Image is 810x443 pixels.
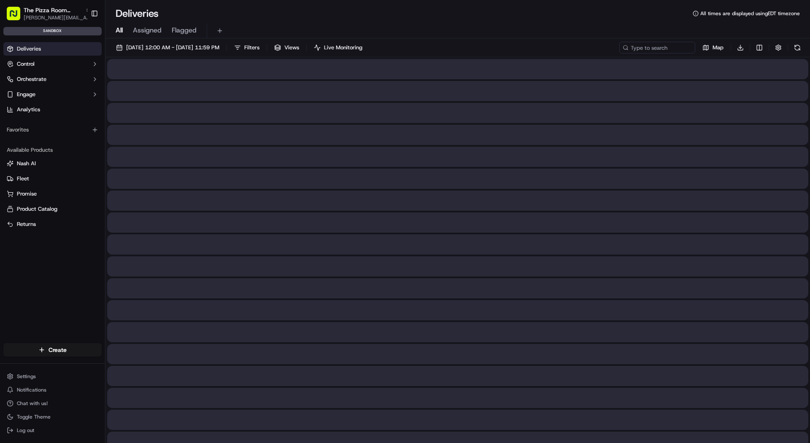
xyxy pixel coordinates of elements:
[116,7,159,20] h1: Deliveries
[619,42,695,54] input: Type to search
[17,190,37,198] span: Promise
[3,88,102,101] button: Engage
[7,175,98,183] a: Fleet
[3,384,102,396] button: Notifications
[133,25,162,35] span: Assigned
[126,44,219,51] span: [DATE] 12:00 AM - [DATE] 11:59 PM
[17,427,34,434] span: Log out
[270,42,303,54] button: Views
[3,27,102,35] div: sandbox
[3,123,102,137] div: Favorites
[116,25,123,35] span: All
[3,187,102,201] button: Promise
[17,160,36,167] span: Nash AI
[7,220,98,228] a: Returns
[3,397,102,409] button: Chat with us!
[17,175,29,183] span: Fleet
[3,172,102,185] button: Fleet
[3,143,102,157] div: Available Products
[230,42,263,54] button: Filters
[700,10,800,17] span: All times are displayed using EDT timezone
[17,45,41,53] span: Deliveries
[3,411,102,423] button: Toggle Theme
[284,44,299,51] span: Views
[3,343,102,357] button: Create
[3,157,102,170] button: Nash AI
[3,103,102,116] a: Analytics
[324,44,362,51] span: Live Monitoring
[3,3,87,24] button: The Pizza Room [GEOGRAPHIC_DATA][PERSON_NAME][EMAIL_ADDRESS][DOMAIN_NAME]
[17,106,40,113] span: Analytics
[3,217,102,231] button: Returns
[172,25,197,35] span: Flagged
[7,205,98,213] a: Product Catalog
[17,220,36,228] span: Returns
[7,190,98,198] a: Promise
[17,75,46,83] span: Orchestrate
[713,44,724,51] span: Map
[17,400,48,407] span: Chat with us!
[17,60,35,68] span: Control
[3,72,102,86] button: Orchestrate
[24,14,91,21] button: [PERSON_NAME][EMAIL_ADDRESS][DOMAIN_NAME]
[3,42,102,56] a: Deliveries
[7,160,98,167] a: Nash AI
[17,373,36,380] span: Settings
[3,202,102,216] button: Product Catalog
[24,6,82,14] button: The Pizza Room [GEOGRAPHIC_DATA]
[49,346,67,354] span: Create
[17,387,46,393] span: Notifications
[699,42,727,54] button: Map
[3,57,102,71] button: Control
[244,44,259,51] span: Filters
[791,42,803,54] button: Refresh
[17,91,35,98] span: Engage
[112,42,223,54] button: [DATE] 12:00 AM - [DATE] 11:59 PM
[3,371,102,382] button: Settings
[3,424,102,436] button: Log out
[17,413,51,420] span: Toggle Theme
[310,42,366,54] button: Live Monitoring
[17,205,57,213] span: Product Catalog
